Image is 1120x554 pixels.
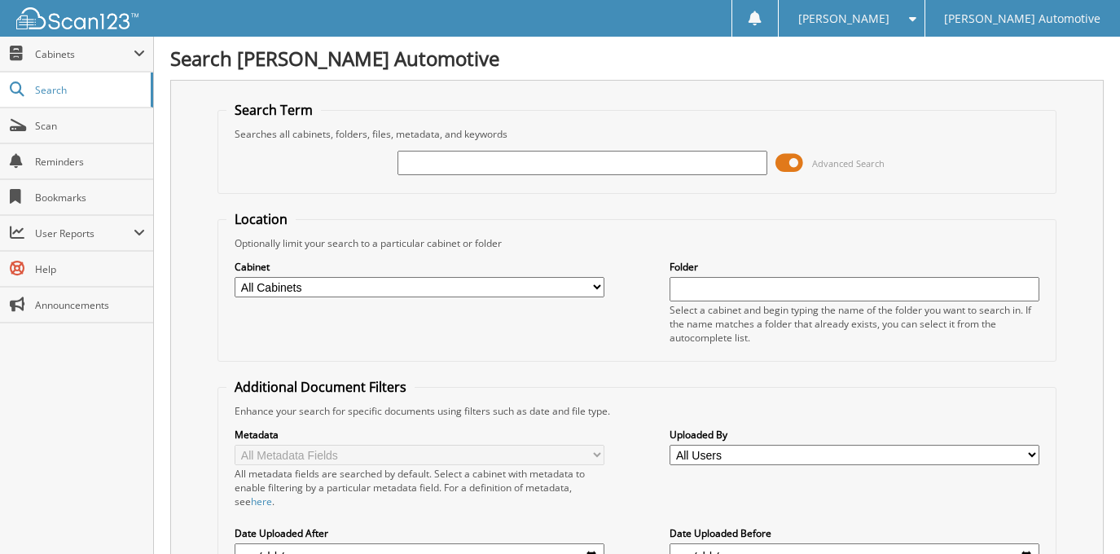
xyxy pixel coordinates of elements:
[251,495,272,508] a: here
[226,378,415,396] legend: Additional Document Filters
[226,404,1047,418] div: Enhance your search for specific documents using filters such as date and file type.
[35,226,134,240] span: User Reports
[235,428,604,442] label: Metadata
[170,45,1104,72] h1: Search [PERSON_NAME] Automotive
[235,467,604,508] div: All metadata fields are searched by default. Select a cabinet with metadata to enable filtering b...
[35,47,134,61] span: Cabinets
[226,127,1047,141] div: Searches all cabinets, folders, files, metadata, and keywords
[235,260,604,274] label: Cabinet
[35,298,145,312] span: Announcements
[35,119,145,133] span: Scan
[226,210,296,228] legend: Location
[16,7,138,29] img: scan123-logo-white.svg
[226,101,321,119] legend: Search Term
[944,14,1100,24] span: [PERSON_NAME] Automotive
[670,303,1039,345] div: Select a cabinet and begin typing the name of the folder you want to search in. If the name match...
[35,155,145,169] span: Reminders
[670,260,1039,274] label: Folder
[798,14,889,24] span: [PERSON_NAME]
[226,236,1047,250] div: Optionally limit your search to a particular cabinet or folder
[670,526,1039,540] label: Date Uploaded Before
[35,262,145,276] span: Help
[35,191,145,204] span: Bookmarks
[35,83,143,97] span: Search
[235,526,604,540] label: Date Uploaded After
[670,428,1039,442] label: Uploaded By
[812,157,885,169] span: Advanced Search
